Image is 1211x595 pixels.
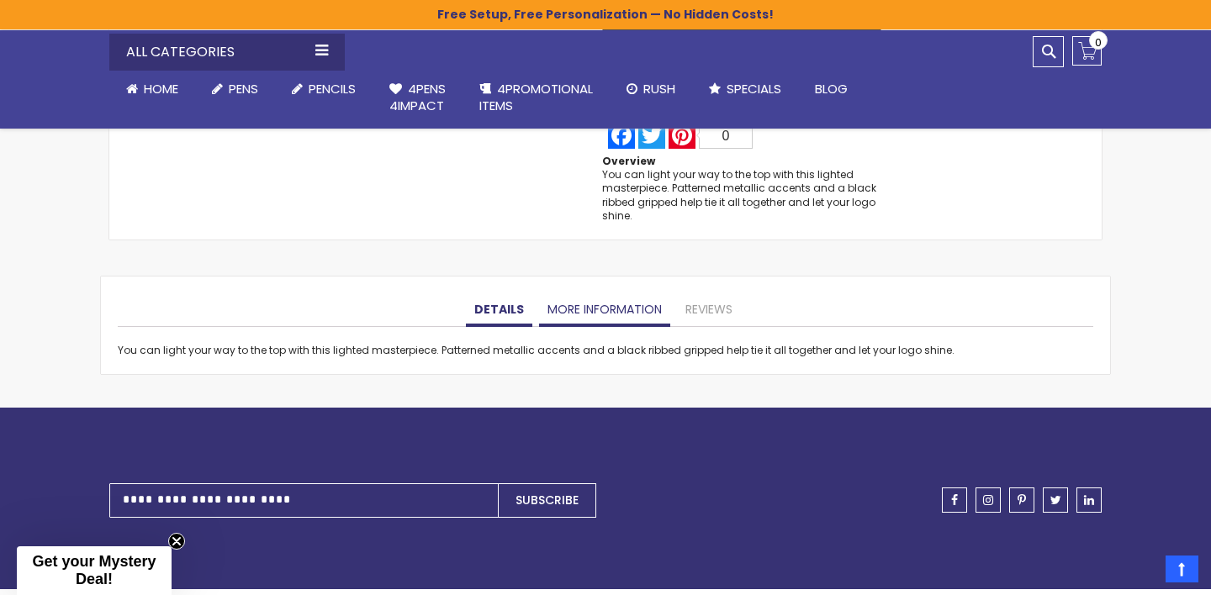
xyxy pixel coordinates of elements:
[118,344,1093,357] div: You can light your way to the top with this lighted masterpiece. Patterned metallic accents and a...
[1095,34,1102,50] span: 0
[1072,550,1211,595] iframe: Google Customer Reviews
[144,80,178,97] span: Home
[466,293,532,327] a: Details
[983,494,993,506] span: instagram
[976,487,1001,513] a: instagram
[389,80,446,114] span: 4Pens 4impact
[722,129,730,143] span: 0
[951,494,958,506] span: facebook
[727,80,781,97] span: Specials
[1050,494,1061,506] span: twitter
[692,71,798,108] a: Specials
[516,492,579,508] span: Subscribe
[498,483,596,518] button: Subscribe
[677,293,741,327] a: Reviews
[195,71,275,108] a: Pens
[1018,494,1026,506] span: pinterest
[798,71,865,108] a: Blog
[1043,487,1068,513] a: twitter
[109,71,195,108] a: Home
[1076,487,1102,513] a: linkedin
[373,71,463,125] a: 4Pens4impact
[606,122,637,149] a: Facebook
[463,71,610,125] a: 4PROMOTIONALITEMS
[17,546,172,595] div: Get your Mystery Deal!Close teaser
[275,71,373,108] a: Pencils
[168,533,185,550] button: Close teaser
[610,71,692,108] a: Rush
[667,122,754,149] a: Pinterest0
[602,154,655,168] strong: Overview
[309,80,356,97] span: Pencils
[479,80,593,114] span: 4PROMOTIONAL ITEMS
[229,80,258,97] span: Pens
[815,80,848,97] span: Blog
[1084,494,1094,506] span: linkedin
[32,553,156,587] span: Get your Mystery Deal!
[643,80,675,97] span: Rush
[1009,487,1034,513] a: pinterest
[1072,36,1102,66] a: 0
[942,487,967,513] a: facebook
[109,34,345,71] div: All Categories
[602,168,881,223] div: You can light your way to the top with this lighted masterpiece. Patterned metallic accents and a...
[539,293,670,327] a: More Information
[637,122,667,149] a: Twitter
